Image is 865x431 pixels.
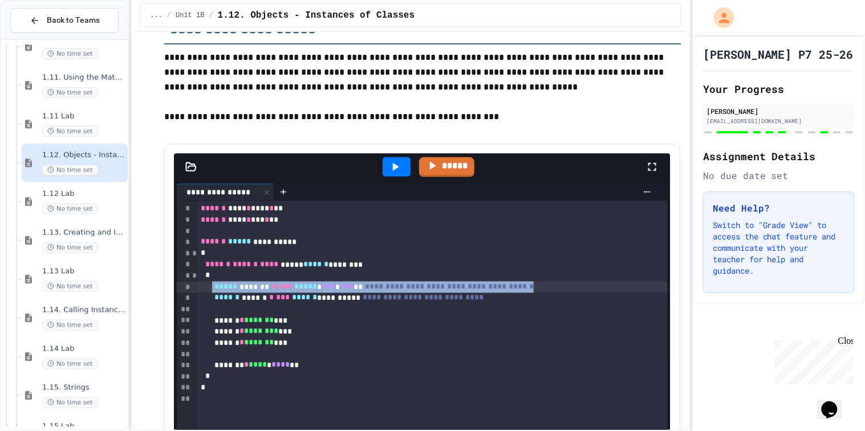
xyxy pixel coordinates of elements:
span: ... [150,11,163,20]
div: Chat with us now!Close [5,5,79,72]
span: 1.12. Objects - Instances of Classes [218,9,415,22]
span: No time set [42,48,98,59]
span: No time set [42,397,98,408]
span: 1.14 Lab [42,344,125,354]
h2: Your Progress [703,81,855,97]
h2: Assignment Details [703,148,855,164]
span: No time set [42,242,98,253]
span: 1.13 Lab [42,267,125,277]
span: 1.15. Strings [42,383,125,393]
div: [PERSON_NAME] [706,106,851,116]
span: 1.11. Using the Math Class [42,73,125,83]
span: No time set [42,204,98,214]
span: 1.12 Lab [42,189,125,199]
h3: Need Help? [713,201,845,215]
div: My Account [702,5,737,31]
span: 1.13. Creating and Initializing Objects: Constructors [42,228,125,238]
div: [EMAIL_ADDRESS][DOMAIN_NAME] [706,117,851,125]
h1: [PERSON_NAME] P7 25-26 [703,46,854,62]
div: No due date set [703,169,855,182]
span: No time set [42,359,98,369]
span: / [209,11,213,20]
span: 1.14. Calling Instance Methods [42,306,125,315]
iframe: chat widget [770,336,854,384]
span: / [167,11,171,20]
span: No time set [42,281,98,292]
span: No time set [42,87,98,98]
button: Back to Teams [10,8,119,32]
span: Unit 1B [176,11,204,20]
p: Switch to "Grade View" to access the chat feature and communicate with your teacher for help and ... [713,219,845,277]
span: 1.12. Objects - Instances of Classes [42,151,125,160]
span: 1.11 Lab [42,112,125,121]
span: No time set [42,165,98,176]
span: No time set [42,320,98,331]
span: No time set [42,126,98,137]
span: Back to Teams [47,14,100,26]
iframe: chat widget [817,385,854,420]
